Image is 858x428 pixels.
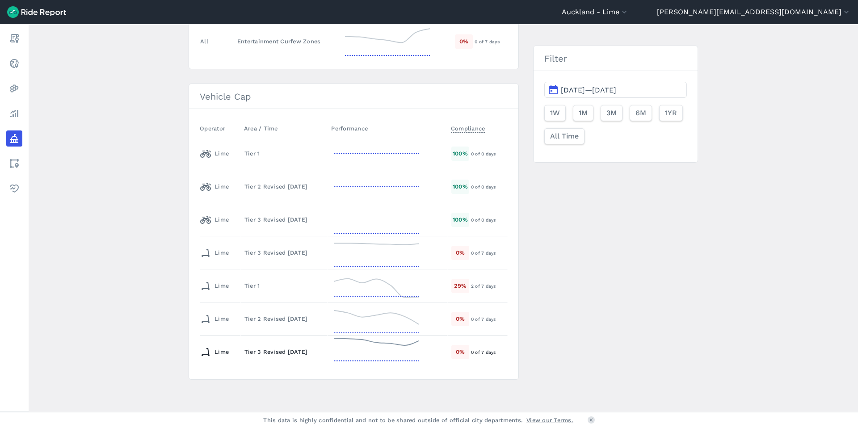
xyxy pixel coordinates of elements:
[244,281,324,290] div: Tier 1
[455,34,473,48] div: 0 %
[200,345,229,359] div: Lime
[237,37,335,46] div: Entertainment Curfew Zones
[550,131,579,142] span: All Time
[244,149,324,158] div: Tier 1
[328,120,447,137] th: Performance
[451,279,469,293] div: 29 %
[244,248,324,257] div: Tier 3 Revised [DATE]
[544,105,566,121] button: 1W
[200,120,240,137] th: Operator
[601,105,622,121] button: 3M
[579,108,588,118] span: 1M
[544,128,585,144] button: All Time
[200,147,229,161] div: Lime
[573,105,593,121] button: 1M
[561,86,616,94] span: [DATE]—[DATE]
[244,315,324,323] div: Tier 2 Revised [DATE]
[6,55,22,71] a: Realtime
[6,105,22,122] a: Analyze
[451,180,469,193] div: 100 %
[471,315,507,323] div: 0 of 7 days
[451,122,485,133] span: Compliance
[189,84,518,109] h3: Vehicle Cap
[7,6,66,18] img: Ride Report
[659,105,683,121] button: 1YR
[471,216,507,224] div: 0 of 0 days
[534,46,698,71] h3: Filter
[451,312,469,326] div: 0 %
[471,183,507,191] div: 0 of 0 days
[200,279,229,293] div: Lime
[451,213,469,227] div: 100 %
[630,105,652,121] button: 6M
[244,348,324,356] div: Tier 3 Revised [DATE]
[244,182,324,191] div: Tier 2 Revised [DATE]
[200,37,208,46] div: All
[200,312,229,326] div: Lime
[606,108,617,118] span: 3M
[6,155,22,172] a: Areas
[471,282,507,290] div: 2 of 7 days
[200,180,229,194] div: Lime
[526,416,573,424] a: View our Terms.
[635,108,646,118] span: 6M
[475,38,507,46] div: 0 of 7 days
[471,150,507,158] div: 0 of 0 days
[6,180,22,197] a: Health
[6,130,22,147] a: Policy
[562,7,629,17] button: Auckland - Lime
[240,120,328,137] th: Area / Time
[200,213,229,227] div: Lime
[665,108,677,118] span: 1YR
[544,82,687,98] button: [DATE]—[DATE]
[471,348,507,356] div: 0 of 7 days
[6,30,22,46] a: Report
[657,7,851,17] button: [PERSON_NAME][EMAIL_ADDRESS][DOMAIN_NAME]
[451,246,469,260] div: 0 %
[6,80,22,97] a: Heatmaps
[451,147,469,160] div: 100 %
[471,249,507,257] div: 0 of 7 days
[550,108,560,118] span: 1W
[451,345,469,359] div: 0 %
[244,215,324,224] div: Tier 3 Revised [DATE]
[200,246,229,260] div: Lime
